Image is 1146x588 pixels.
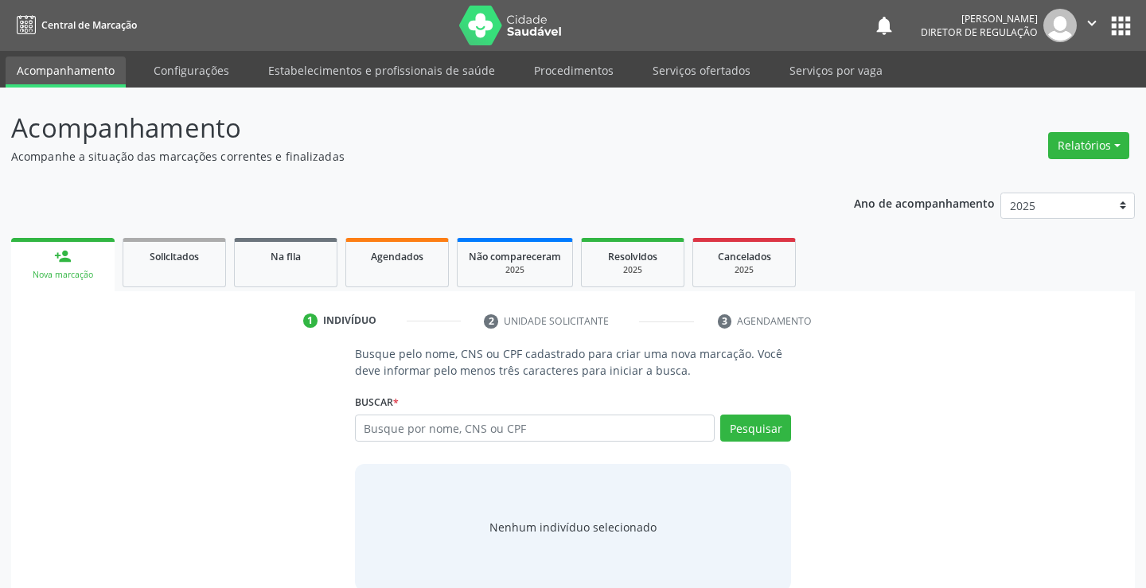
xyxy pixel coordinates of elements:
[355,390,399,415] label: Buscar
[355,345,792,379] p: Busque pelo nome, CNS ou CPF cadastrado para criar uma nova marcação. Você deve informar pelo men...
[271,250,301,263] span: Na fila
[11,12,137,38] a: Central de Marcação
[142,56,240,84] a: Configurações
[1077,9,1107,42] button: 
[854,193,995,212] p: Ano de acompanhamento
[1083,14,1101,32] i: 
[718,250,771,263] span: Cancelados
[11,148,797,165] p: Acompanhe a situação das marcações correntes e finalizadas
[355,415,715,442] input: Busque por nome, CNS ou CPF
[921,12,1038,25] div: [PERSON_NAME]
[41,18,137,32] span: Central de Marcação
[257,56,506,84] a: Estabelecimentos e profissionais de saúde
[469,264,561,276] div: 2025
[11,108,797,148] p: Acompanhamento
[150,250,199,263] span: Solicitados
[1043,9,1077,42] img: img
[704,264,784,276] div: 2025
[371,250,423,263] span: Agendados
[54,247,72,265] div: person_add
[873,14,895,37] button: notifications
[469,250,561,263] span: Não compareceram
[303,313,318,328] div: 1
[22,269,103,281] div: Nova marcação
[641,56,762,84] a: Serviços ofertados
[489,519,657,535] div: Nenhum indivíduo selecionado
[608,250,657,263] span: Resolvidos
[323,313,376,328] div: Indivíduo
[6,56,126,88] a: Acompanhamento
[1048,132,1129,159] button: Relatórios
[523,56,625,84] a: Procedimentos
[720,415,791,442] button: Pesquisar
[921,25,1038,39] span: Diretor de regulação
[778,56,894,84] a: Serviços por vaga
[1107,12,1135,40] button: apps
[593,264,672,276] div: 2025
